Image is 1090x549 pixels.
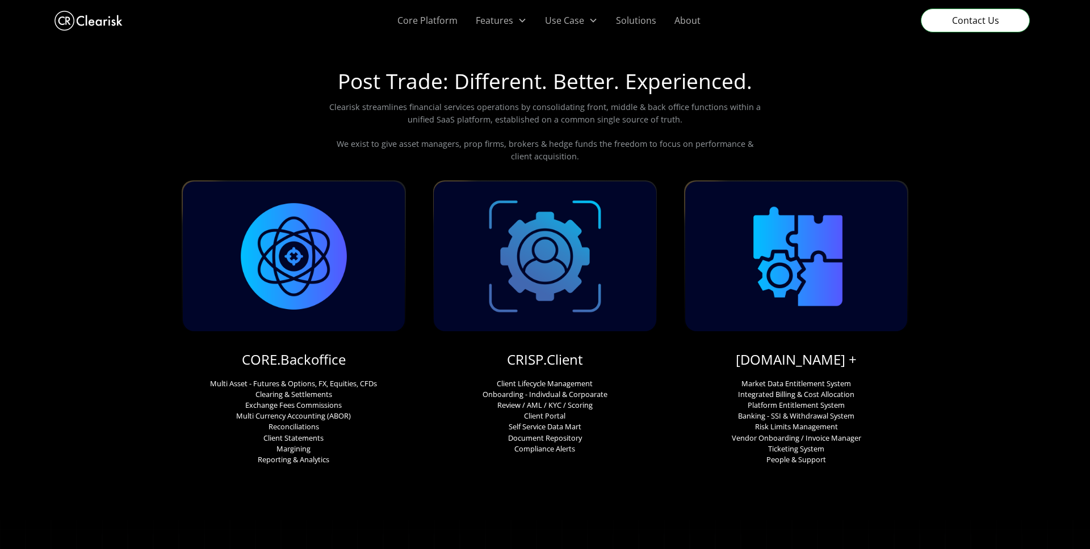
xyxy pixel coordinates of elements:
[327,101,763,162] p: Clearisk streamlines financial services operations by consolidating front, middle & back office f...
[242,350,346,369] a: CORE.Backoffice
[338,69,752,101] h1: Post Trade: Different. Better. Experienced.
[54,8,123,33] a: home
[507,350,583,369] a: CRISP.Client
[483,378,607,454] p: Client Lifecycle Management Onboarding - Indivdual & Corpoarate Review / AML / KYC / Scoring Clie...
[736,350,857,369] a: [DOMAIN_NAME] +
[545,14,584,27] div: Use Case
[476,14,513,27] div: Features
[210,378,377,466] p: Multi Asset - Futures & Options, FX, Equities, CFDs Clearing & Settlements Exchange Fees Commissi...
[921,9,1030,32] a: Contact Us
[732,378,861,466] p: Market Data Entitlement System Integrated Billing & Cost Allocation Platform Entitlement System B...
